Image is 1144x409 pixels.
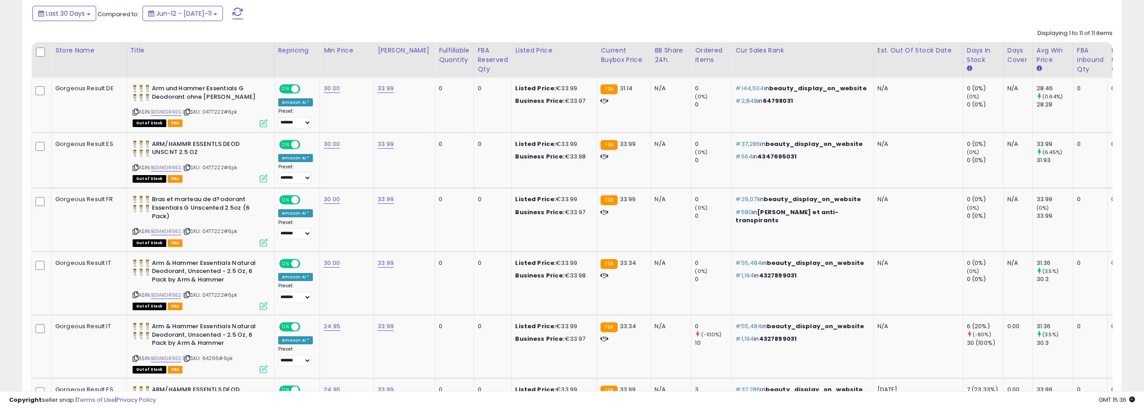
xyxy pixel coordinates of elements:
div: 0 (0%) [967,212,1003,220]
div: 0 [695,140,731,148]
span: Compared to: [98,10,139,18]
a: 30.00 [324,195,340,204]
div: 0 [478,140,505,148]
div: 0 [695,84,731,92]
div: N/A [654,259,684,267]
span: #1,194 [735,271,754,280]
span: All listings that are currently out of stock and unavailable for purchase on Amazon [133,239,166,247]
span: 4327899031 [759,271,797,280]
div: €33.97 [515,335,590,343]
small: (-80%) [973,331,991,338]
span: ON [280,85,291,93]
small: FBA [601,140,617,150]
p: in [735,208,866,224]
span: FBA [168,239,183,247]
a: Privacy Policy [116,396,156,404]
p: in [735,140,866,148]
span: All listings that are currently out of stock and unavailable for purchase on Amazon [133,119,166,127]
span: ON [280,323,291,331]
div: 0 [695,156,731,164]
div: 0 (0%) [967,275,1003,283]
div: 30.3 [1037,339,1073,347]
a: 30.00 [324,140,340,149]
span: 33.99 [620,140,636,148]
small: (3.5%) [1042,331,1059,338]
span: beauty_display_on_website [767,322,864,330]
span: OFF [298,196,313,204]
small: FBA [601,84,617,94]
div: €33.99 [515,140,590,148]
div: N/A [654,140,684,148]
span: ON [280,141,291,148]
small: (0%) [967,204,979,211]
span: #55,484 [735,259,761,267]
span: beauty_display_on_website [764,195,861,203]
div: Gorgeous Result ES [55,140,120,148]
div: 0 [439,259,467,267]
span: Last 30 Days [46,9,85,18]
p: in [735,84,866,92]
div: 28.46 [1037,84,1073,92]
small: (-100%) [701,331,722,338]
p: N/A [877,322,956,330]
span: 33.99 [620,195,636,203]
div: 0 [695,275,731,283]
div: 0 [695,101,731,109]
p: in [735,195,866,203]
div: 0 [478,259,505,267]
div: Gorgeous Result DE [55,84,120,92]
div: N/A [1007,84,1026,92]
div: 0 [1111,259,1141,267]
b: Arm & Hammer Essentials Natural Deodorant, Unscented - 2.5 Oz, 6 Pack by Arm & Hammer [152,322,261,350]
div: FBA Reserved Qty [478,46,508,74]
span: 2025-08-11 15:36 GMT [1099,396,1135,404]
span: #664 [735,152,752,161]
small: (3.5%) [1042,268,1059,275]
div: Avg Win Price [1037,46,1069,65]
span: #1,194 [735,334,754,343]
div: 0 [478,322,505,330]
span: FBA [168,175,183,183]
small: (0%) [1037,204,1049,211]
small: FBA [601,259,617,269]
span: #2,848 [735,97,757,105]
a: B01AKGR9ES [151,291,182,299]
span: #29,071 [735,195,758,203]
span: beauty_display_on_website [767,259,864,267]
div: 6 (20%) [967,322,1003,330]
span: Jun-12 - [DATE]-11 [156,9,212,18]
span: All listings that are currently out of stock and unavailable for purchase on Amazon [133,175,166,183]
span: 64798031 [763,97,793,105]
div: 33.99 [1037,212,1073,220]
div: 33.99 [1037,140,1073,148]
p: in [735,97,866,105]
span: ON [280,259,291,267]
div: €33.97 [515,208,590,216]
span: All listings that are currently out of stock and unavailable for purchase on Amazon [133,303,166,310]
small: (0.64%) [1042,93,1063,100]
div: €33.99 [515,195,590,203]
div: Fulfillable Quantity [439,46,470,65]
div: 0 (0%) [967,140,1003,148]
small: Days In Stock. [967,65,972,73]
span: OFF [298,141,313,148]
b: Listed Price: [515,259,556,267]
div: ASIN: [133,322,267,372]
div: 0 (0%) [967,84,1003,92]
div: €33.99 [515,84,590,92]
div: N/A [654,84,684,92]
div: 0 (0%) [967,195,1003,203]
p: in [735,259,866,267]
div: 30.3 [1037,275,1073,283]
p: N/A [877,84,956,92]
div: 0 (0%) [967,156,1003,164]
div: Store Name [55,46,123,55]
a: 33.99 [378,322,394,331]
div: Listed Price [515,46,593,55]
p: N/A [877,140,956,148]
div: Min Price [324,46,370,55]
div: €33.97 [515,97,590,105]
span: 31.14 [620,84,633,92]
span: 33.34 [620,322,637,330]
small: FBA [601,195,617,205]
